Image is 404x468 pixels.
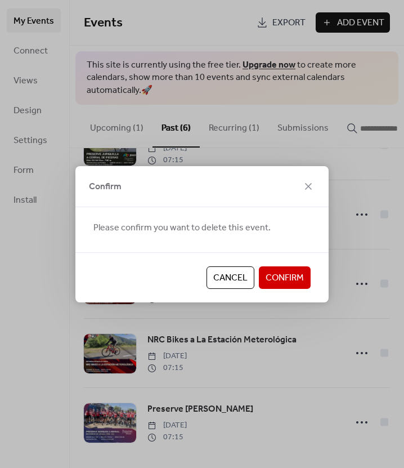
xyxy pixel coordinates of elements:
span: Cancel [213,271,248,285]
span: Confirm [266,271,304,285]
span: Please confirm you want to delete this event. [93,221,271,235]
span: Confirm [89,180,122,194]
button: Confirm [259,266,311,289]
button: Cancel [207,266,254,289]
